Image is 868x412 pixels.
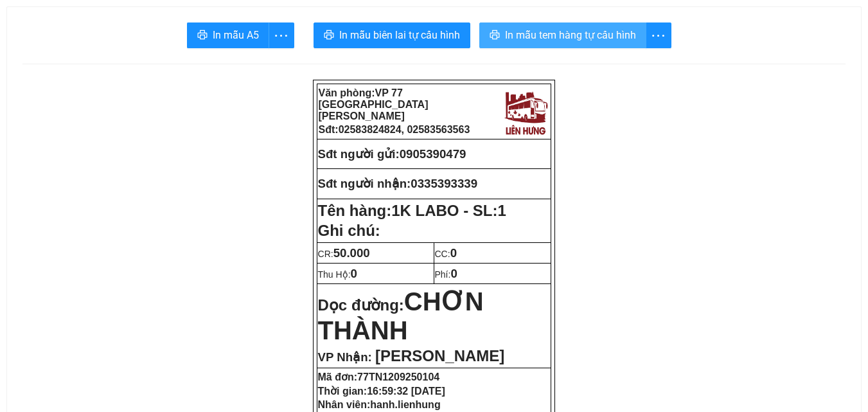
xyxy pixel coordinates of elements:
img: logo [501,87,550,136]
span: 0905390479 [400,147,466,161]
span: 1 [498,202,506,219]
span: VP 77 [GEOGRAPHIC_DATA][PERSON_NAME] [319,87,429,121]
strong: Tên hàng: [318,202,506,219]
button: printerIn mẫu tem hàng tự cấu hình [479,22,646,48]
button: more [269,22,294,48]
strong: Thời gian: [318,386,445,397]
strong: Mã đơn: [318,372,440,382]
strong: Nhà xe Liên Hưng [4,6,106,20]
span: more [646,28,671,44]
span: VP Nhận: [318,350,372,364]
span: CHƠN THÀNH [318,287,484,345]
span: hanh.lienhung [370,399,440,410]
button: more [646,22,671,48]
span: 0 [450,246,457,260]
span: more [269,28,294,44]
img: logo [138,16,188,69]
span: In mẫu A5 [213,27,259,43]
button: printerIn mẫu A5 [187,22,269,48]
strong: Sđt người nhận: [318,177,411,190]
span: [PERSON_NAME] [375,347,504,364]
strong: VP: 77 [GEOGRAPHIC_DATA][PERSON_NAME][GEOGRAPHIC_DATA] [4,22,132,78]
strong: Phiếu gửi hàng [53,84,140,97]
span: In mẫu biên lai tự cấu hình [339,27,460,43]
span: 02583824824, 02583563563 [339,124,470,135]
span: printer [324,30,334,42]
span: 0335393339 [411,177,477,190]
span: CC: [435,249,457,259]
strong: Dọc đường: [318,296,484,343]
span: Thu Hộ: [318,269,357,280]
strong: Sđt người gửi: [318,147,400,161]
span: In mẫu tem hàng tự cấu hình [505,27,636,43]
button: printerIn mẫu biên lai tự cấu hình [314,22,470,48]
span: Phí: [435,269,457,280]
span: CR: [318,249,370,259]
strong: Văn phòng: [319,87,429,121]
strong: Sđt: [319,124,470,135]
span: 0 [450,267,457,280]
span: 77TN1209250104 [357,372,439,382]
span: 50.000 [333,246,370,260]
span: printer [490,30,500,42]
strong: Nhân viên: [318,399,441,410]
span: 16:59:32 [DATE] [367,386,445,397]
span: Ghi chú: [318,222,380,239]
span: 1K LABO - SL: [391,202,506,219]
span: printer [197,30,208,42]
span: 0 [351,267,357,280]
